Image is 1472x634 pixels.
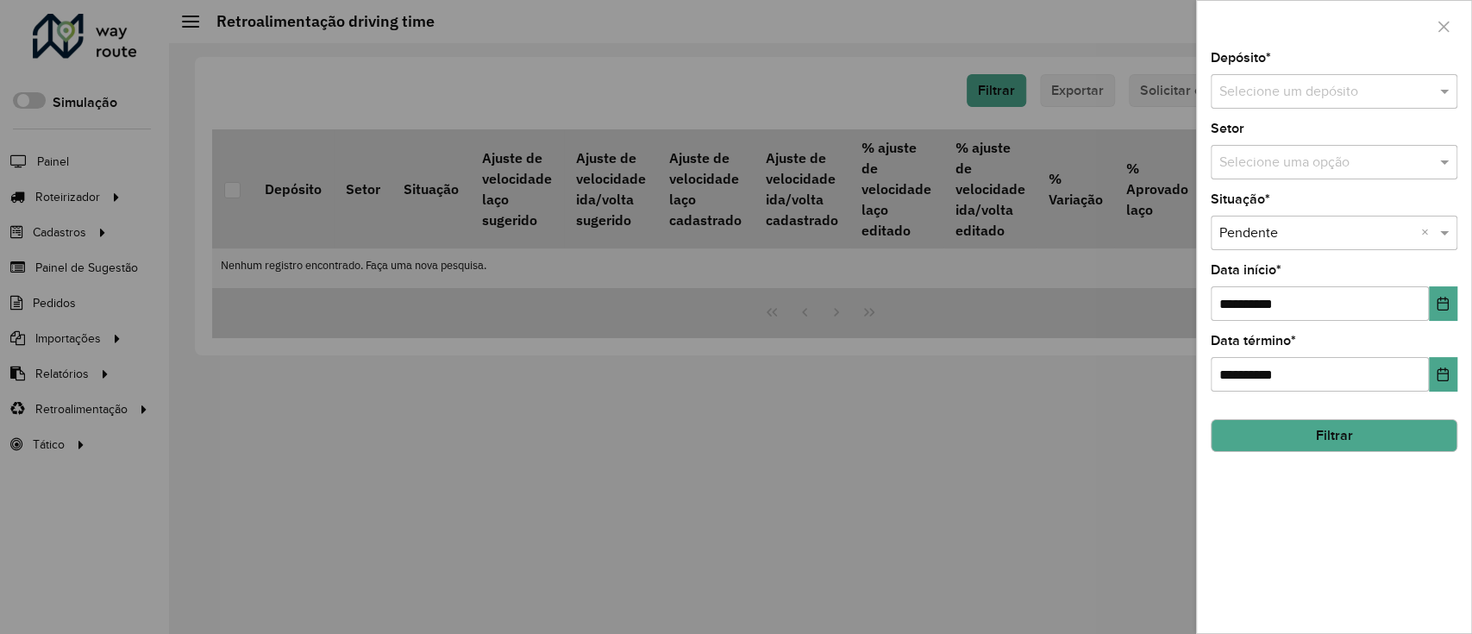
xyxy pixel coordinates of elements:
[1211,330,1296,351] label: Data término
[1211,260,1281,280] label: Data início
[1429,286,1457,321] button: Choose Date
[1421,223,1436,243] span: Clear all
[1211,118,1244,139] label: Setor
[1211,419,1457,452] button: Filtrar
[1211,189,1270,210] label: Situação
[1429,357,1457,392] button: Choose Date
[1211,47,1271,68] label: Depósito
